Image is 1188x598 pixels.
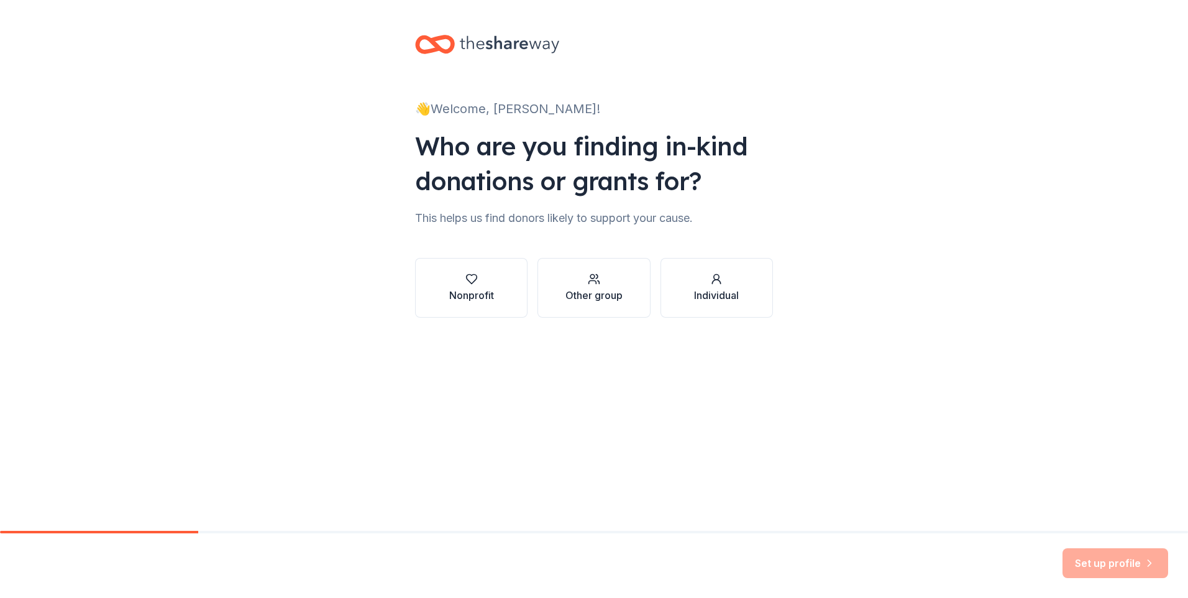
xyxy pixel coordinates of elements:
[415,208,773,228] div: This helps us find donors likely to support your cause.
[694,288,739,303] div: Individual
[660,258,773,318] button: Individual
[415,129,773,198] div: Who are you finding in-kind donations or grants for?
[537,258,650,318] button: Other group
[565,288,623,303] div: Other group
[415,258,528,318] button: Nonprofit
[415,99,773,119] div: 👋 Welcome, [PERSON_NAME]!
[449,288,494,303] div: Nonprofit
